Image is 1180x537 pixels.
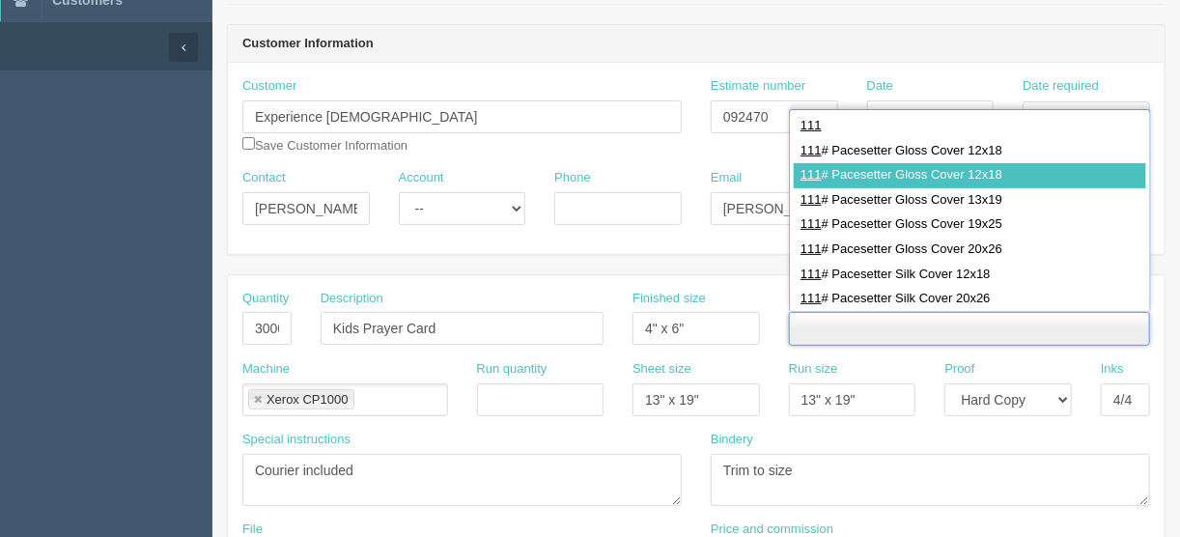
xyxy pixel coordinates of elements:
div: # Pacesetter Gloss Cover 12x18 [794,139,1146,164]
div: # Pacesetter Silk Cover 12x18 [794,263,1146,288]
span: 111 [801,192,822,207]
div: # Pacesetter Gloss Cover 12x18 [794,163,1146,188]
span: 111 [801,267,822,281]
div: # Pacesetter Gloss Cover 19x25 [794,212,1146,238]
span: 111 [801,291,822,305]
div: # Pacesetter Gloss Cover 13x19 [794,188,1146,213]
span: 111 [801,167,822,182]
span: 111 [801,143,822,157]
span: 111 [801,118,822,132]
div: # Pacesetter Gloss Cover 20x26 [794,238,1146,263]
span: 111 [801,216,822,231]
div: # Pacesetter Silk Cover 20x26 [794,287,1146,312]
span: 111 [801,241,822,256]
